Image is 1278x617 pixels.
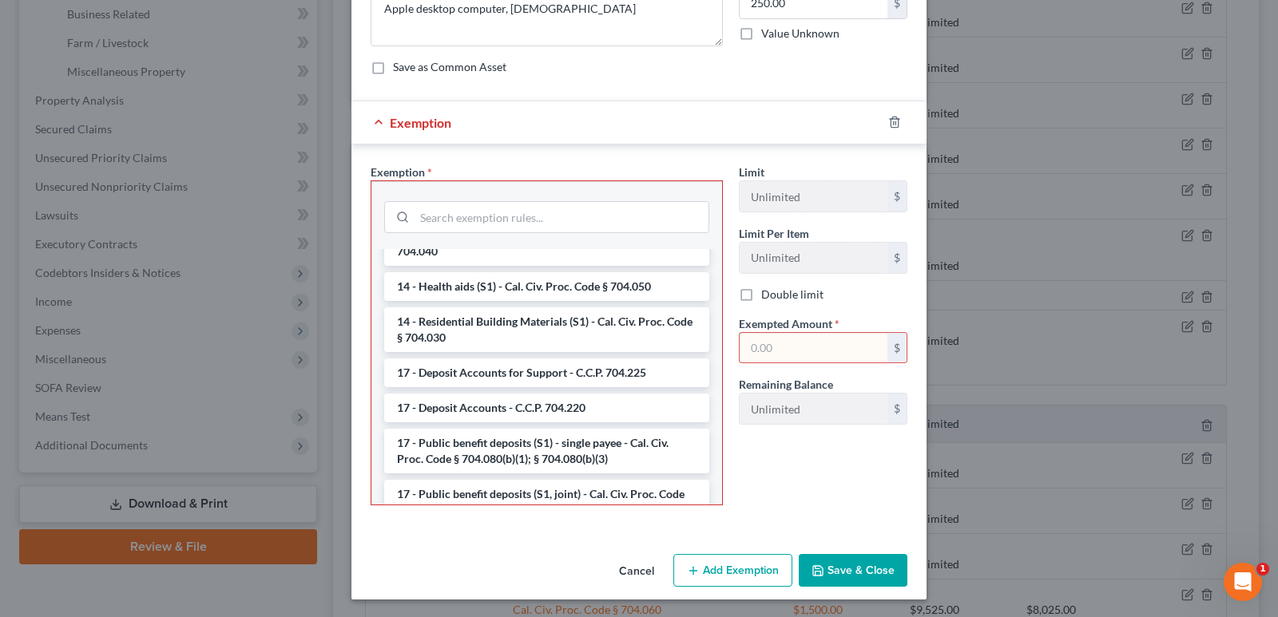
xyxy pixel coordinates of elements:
[761,287,824,303] label: Double limit
[393,59,506,75] label: Save as Common Asset
[739,225,809,242] label: Limit Per Item
[887,394,907,424] div: $
[384,394,709,422] li: 17 - Deposit Accounts - C.C.P. 704.220
[390,115,451,130] span: Exemption
[1224,563,1262,601] iframe: Intercom live chat
[415,202,708,232] input: Search exemption rules...
[371,165,425,179] span: Exemption
[739,376,833,393] label: Remaining Balance
[739,165,764,179] span: Limit
[1256,563,1269,575] span: 1
[887,243,907,273] div: $
[606,556,667,587] button: Cancel
[887,181,907,212] div: $
[384,358,709,387] li: 17 - Deposit Accounts for Support - C.C.P. 704.225
[384,272,709,301] li: 14 - Health aids (S1) - Cal. Civ. Proc. Code § 704.050
[740,243,887,273] input: --
[887,333,907,363] div: $
[673,554,792,587] button: Add Exemption
[740,181,887,212] input: --
[740,333,887,363] input: 0.00
[761,26,839,42] label: Value Unknown
[799,554,907,587] button: Save & Close
[740,394,887,424] input: --
[384,429,709,473] li: 17 - Public benefit deposits (S1) - single payee - Cal. Civ. Proc. Code § 704.080(b)(1); § 704.08...
[384,307,709,352] li: 14 - Residential Building Materials (S1) - Cal. Civ. Proc. Code § 704.030
[384,480,709,524] li: 17 - Public benefit deposits (S1, joint) - Cal. Civ. Proc. Code §704.080(b)(3)
[739,317,832,330] span: Exempted Amount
